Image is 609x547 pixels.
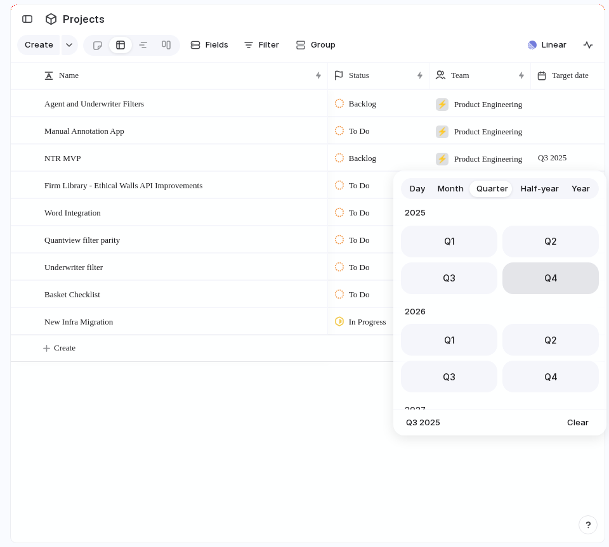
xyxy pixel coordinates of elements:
[431,179,470,199] button: Month
[502,226,599,257] button: Q2
[401,304,599,319] span: 2026
[443,370,455,383] span: Q3
[401,205,599,221] span: 2025
[565,179,596,199] button: Year
[502,262,599,294] button: Q4
[401,262,497,294] button: Q3
[476,183,508,195] span: Quarter
[401,324,497,356] button: Q1
[544,333,557,347] span: Q2
[562,414,594,432] button: Clear
[406,416,440,429] span: Q3 2025
[502,361,599,392] button: Q4
[410,183,425,195] span: Day
[444,333,455,347] span: Q1
[544,271,558,285] span: Q4
[444,235,455,248] span: Q1
[470,179,514,199] button: Quarter
[401,361,497,392] button: Q3
[521,183,559,195] span: Half-year
[514,179,565,199] button: Half-year
[401,226,497,257] button: Q1
[502,324,599,356] button: Q2
[567,416,589,429] span: Clear
[401,402,599,418] span: 2027
[544,370,558,383] span: Q4
[544,235,557,248] span: Q2
[443,271,455,285] span: Q3
[403,179,431,199] button: Day
[438,183,464,195] span: Month
[572,183,590,195] span: Year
